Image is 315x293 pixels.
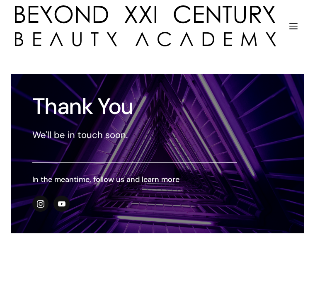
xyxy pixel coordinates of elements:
[15,5,276,46] img: beyond 21st century beauty academy logo
[283,15,304,37] div: menu
[32,128,237,142] p: We'll be in touch soon.
[11,5,276,46] a: home
[32,174,237,185] h6: In the meantime, follow us and learn more
[32,95,237,118] h1: Thank You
